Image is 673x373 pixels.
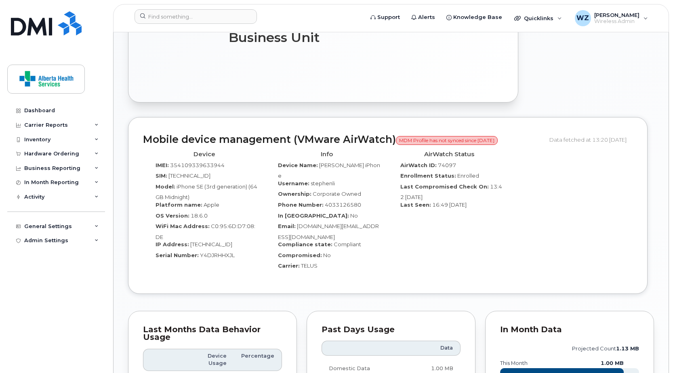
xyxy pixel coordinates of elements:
[278,162,380,179] span: [PERSON_NAME] iPhone
[278,212,349,220] label: In [GEOGRAPHIC_DATA]:
[278,161,318,169] label: Device Name:
[135,9,257,24] input: Find something...
[204,201,219,208] span: Apple
[453,13,502,21] span: Knowledge Base
[278,262,300,270] label: Carrier:
[278,251,322,259] label: Compromised:
[156,201,202,209] label: Platform name:
[271,151,382,158] h4: Info
[156,172,167,180] label: SIM:
[156,161,169,169] label: IMEI:
[406,9,441,25] a: Alerts
[156,183,175,191] label: Model:
[156,251,199,259] label: Serial Number:
[524,15,553,21] span: Quicklinks
[278,222,296,230] label: Email:
[438,162,456,168] span: 74097
[301,262,318,269] span: TELUS
[572,346,639,352] text: projected count
[400,201,431,209] label: Last Seen:
[191,349,234,371] th: Device Usage
[576,13,589,23] span: WZ
[500,360,528,366] text: this month
[200,252,235,258] span: Y4DJRHHXJL
[143,326,282,342] div: Last Months Data Behavior Usage
[500,326,639,334] div: In Month Data
[569,10,654,26] div: Wei Zhou
[278,180,309,187] label: Username:
[594,12,639,18] span: [PERSON_NAME]
[334,241,361,247] span: Compliant
[156,212,189,220] label: OS Version:
[594,18,639,25] span: Wireless Admin
[234,349,282,371] th: Percentage
[278,223,379,240] span: [DOMAIN_NAME][EMAIL_ADDRESS][DOMAIN_NAME]
[432,201,467,208] span: 16:49 [DATE]
[156,222,210,230] label: WiFi Mac Address:
[322,326,461,334] div: Past Days Usage
[325,201,361,208] span: 4033126580
[156,241,189,248] label: IP Address:
[509,10,568,26] div: Quicklinks
[601,360,624,366] text: 1.00 MB
[143,134,543,145] h2: Mobile device management (VMware AirWatch)
[400,172,456,180] label: Enrollment Status:
[396,136,498,145] span: MDM Profile has not synced since [DATE]
[400,183,489,191] label: Last Compromised Check On:
[400,341,461,355] th: Data
[313,191,361,197] span: Corporate Owned
[418,13,435,21] span: Alerts
[168,172,210,179] span: [TECHNICAL_ID]
[191,212,208,219] span: 18.6.0
[278,241,332,248] label: Compliance state:
[394,151,504,158] h4: AirWatch Status
[441,9,508,25] a: Knowledge Base
[365,9,406,25] a: Support
[350,212,358,219] span: No
[229,30,354,45] h3: Business Unit
[278,190,311,198] label: Ownership:
[311,180,335,186] span: stephenli
[278,201,324,209] label: Phone Number:
[190,241,232,247] span: [TECHNICAL_ID]
[616,346,639,352] tspan: 1.13 MB
[400,161,437,169] label: AirWatch ID:
[323,252,331,258] span: No
[149,151,259,158] h4: Device
[377,13,400,21] span: Support
[156,223,255,240] span: C0:95:6D:D7:08:DE
[170,162,225,168] span: 354109339633944
[457,172,479,179] span: Enrolled
[549,132,633,147] div: Data fetched at 13:20 [DATE]
[156,183,257,201] span: iPhone SE (3rd generation) (64 GB Midnight)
